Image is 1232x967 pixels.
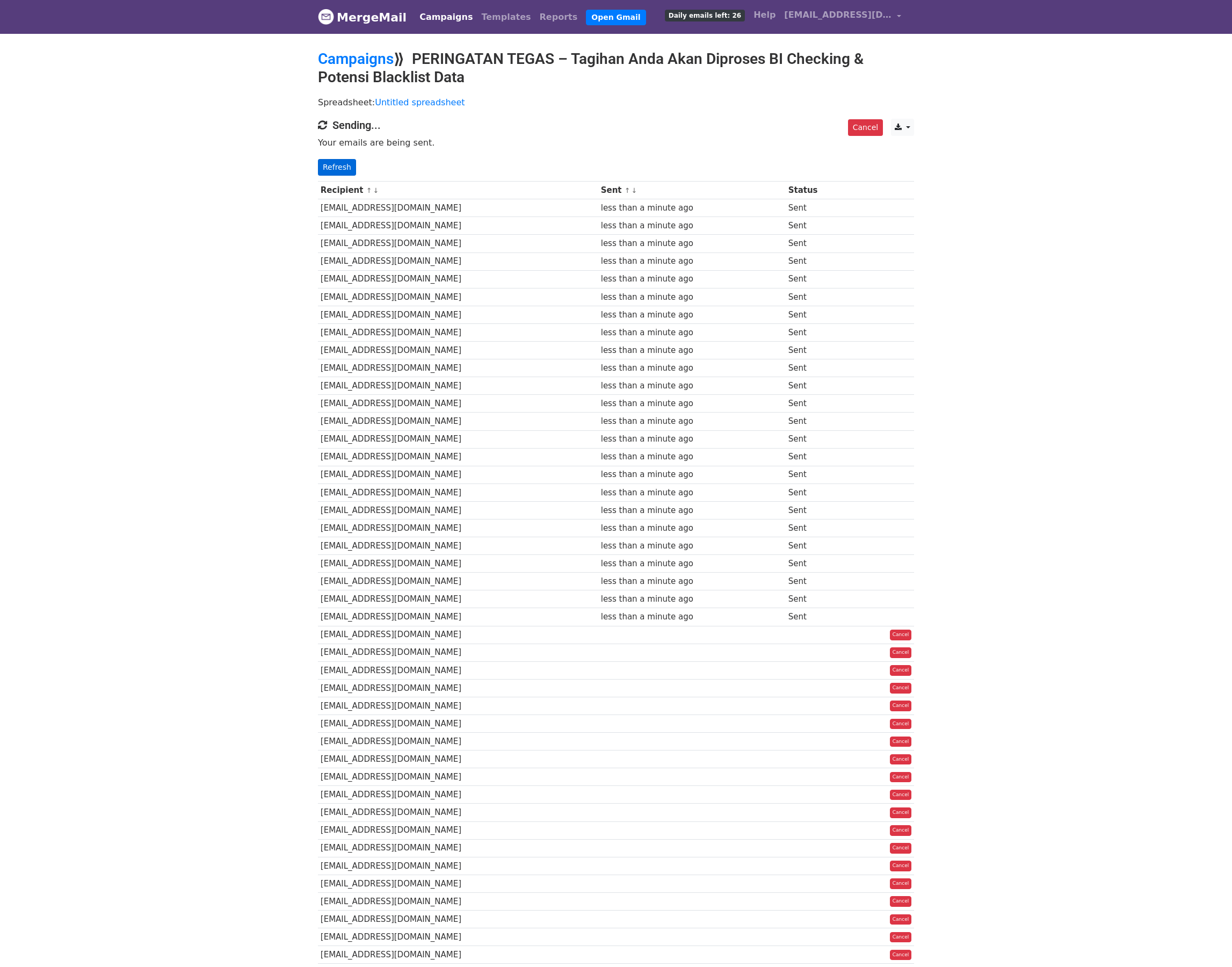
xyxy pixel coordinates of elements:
[890,737,912,747] a: Cancel
[601,575,783,588] div: less than a minute ago
[318,235,598,252] td: [EMAIL_ADDRESS][DOMAIN_NAME]
[598,182,786,199] th: Sent
[318,911,598,928] td: [EMAIL_ADDRESS][DOMAIN_NAME]
[786,448,852,466] td: Sent
[601,362,783,374] div: less than a minute ago
[890,772,912,783] a: Cancel
[890,807,912,818] a: Cancel
[318,519,598,537] td: [EMAIL_ADDRESS][DOMAIN_NAME]
[318,182,598,199] th: Recipient
[786,199,852,217] td: Sent
[890,790,912,800] a: Cancel
[318,217,598,235] td: [EMAIL_ADDRESS][DOMAIN_NAME]
[786,270,852,288] td: Sent
[318,875,598,892] td: [EMAIL_ADDRESS][DOMAIN_NAME]
[890,950,912,961] a: Cancel
[318,306,598,323] td: [EMAIL_ADDRESS][DOMAIN_NAME]
[415,6,477,28] a: Campaigns
[318,288,598,306] td: [EMAIL_ADDRESS][DOMAIN_NAME]
[318,555,598,573] td: [EMAIL_ADDRESS][DOMAIN_NAME]
[318,821,598,839] td: [EMAIL_ADDRESS][DOMAIN_NAME]
[786,573,852,590] td: Sent
[318,466,598,484] td: [EMAIL_ADDRESS][DOMAIN_NAME]
[601,273,783,285] div: less than a minute ago
[318,342,598,359] td: [EMAIL_ADDRESS][DOMAIN_NAME]
[890,683,912,694] a: Cancel
[786,590,852,608] td: Sent
[601,451,783,463] div: less than a minute ago
[318,252,598,270] td: [EMAIL_ADDRESS][DOMAIN_NAME]
[318,733,598,750] td: [EMAIL_ADDRESS][DOMAIN_NAME]
[318,928,598,946] td: [EMAIL_ADDRESS][DOMAIN_NAME]
[318,590,598,608] td: [EMAIL_ADDRESS][DOMAIN_NAME]
[786,466,852,484] td: Sent
[786,608,852,626] td: Sent
[786,519,852,537] td: Sent
[318,857,598,875] td: [EMAIL_ADDRESS][DOMAIN_NAME]
[318,484,598,501] td: [EMAIL_ADDRESS][DOMAIN_NAME]
[786,537,852,555] td: Sent
[890,630,912,640] a: Cancel
[749,4,780,26] a: Help
[318,6,407,28] a: MergeMail
[318,159,356,176] a: Refresh
[318,377,598,395] td: [EMAIL_ADDRESS][DOMAIN_NAME]
[318,804,598,821] td: [EMAIL_ADDRESS][DOMAIN_NAME]
[318,697,598,715] td: [EMAIL_ADDRESS][DOMAIN_NAME]
[601,380,783,392] div: less than a minute ago
[786,395,852,413] td: Sent
[890,719,912,730] a: Cancel
[890,647,912,658] a: Cancel
[890,932,912,943] a: Cancel
[601,522,783,535] div: less than a minute ago
[318,413,598,430] td: [EMAIL_ADDRESS][DOMAIN_NAME]
[601,487,783,499] div: less than a minute ago
[318,323,598,341] td: [EMAIL_ADDRESS][DOMAIN_NAME]
[535,6,582,28] a: Reports
[780,4,905,30] a: [EMAIL_ADDRESS][DOMAIN_NAME]
[318,9,334,25] img: MergeMail logo
[318,644,598,661] td: [EMAIL_ADDRESS][DOMAIN_NAME]
[786,359,852,377] td: Sent
[786,413,852,430] td: Sent
[318,119,914,132] h4: Sending...
[786,217,852,235] td: Sent
[601,237,783,250] div: less than a minute ago
[786,235,852,252] td: Sent
[318,50,914,86] h2: ⟫ PERINGATAN TEGAS – Tagihan Anda Akan Diproses BI Checking & Potensi Blacklist Data
[786,323,852,341] td: Sent
[318,786,598,804] td: [EMAIL_ADDRESS][DOMAIN_NAME]
[890,878,912,889] a: Cancel
[661,4,749,26] a: Daily emails left: 26
[601,202,783,214] div: less than a minute ago
[786,342,852,359] td: Sent
[601,593,783,605] div: less than a minute ago
[318,608,598,626] td: [EMAIL_ADDRESS][DOMAIN_NAME]
[318,892,598,910] td: [EMAIL_ADDRESS][DOMAIN_NAME]
[318,661,598,679] td: [EMAIL_ADDRESS][DOMAIN_NAME]
[318,50,394,68] a: Campaigns
[373,186,379,194] a: ↓
[601,309,783,321] div: less than a minute ago
[890,701,912,711] a: Cancel
[890,914,912,925] a: Cancel
[477,6,535,28] a: Templates
[786,182,852,199] th: Status
[601,415,783,428] div: less than a minute ago
[601,558,783,570] div: less than a minute ago
[601,255,783,268] div: less than a minute ago
[318,395,598,413] td: [EMAIL_ADDRESS][DOMAIN_NAME]
[665,10,745,21] span: Daily emails left: 26
[786,252,852,270] td: Sent
[601,398,783,410] div: less than a minute ago
[1178,915,1232,967] div: Chat Widget
[318,430,598,448] td: [EMAIL_ADDRESS][DOMAIN_NAME]
[890,861,912,871] a: Cancel
[318,946,598,964] td: [EMAIL_ADDRESS][DOMAIN_NAME]
[318,839,598,857] td: [EMAIL_ADDRESS][DOMAIN_NAME]
[318,768,598,786] td: [EMAIL_ADDRESS][DOMAIN_NAME]
[601,220,783,232] div: less than a minute ago
[318,501,598,519] td: [EMAIL_ADDRESS][DOMAIN_NAME]
[601,540,783,552] div: less than a minute ago
[601,504,783,517] div: less than a minute ago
